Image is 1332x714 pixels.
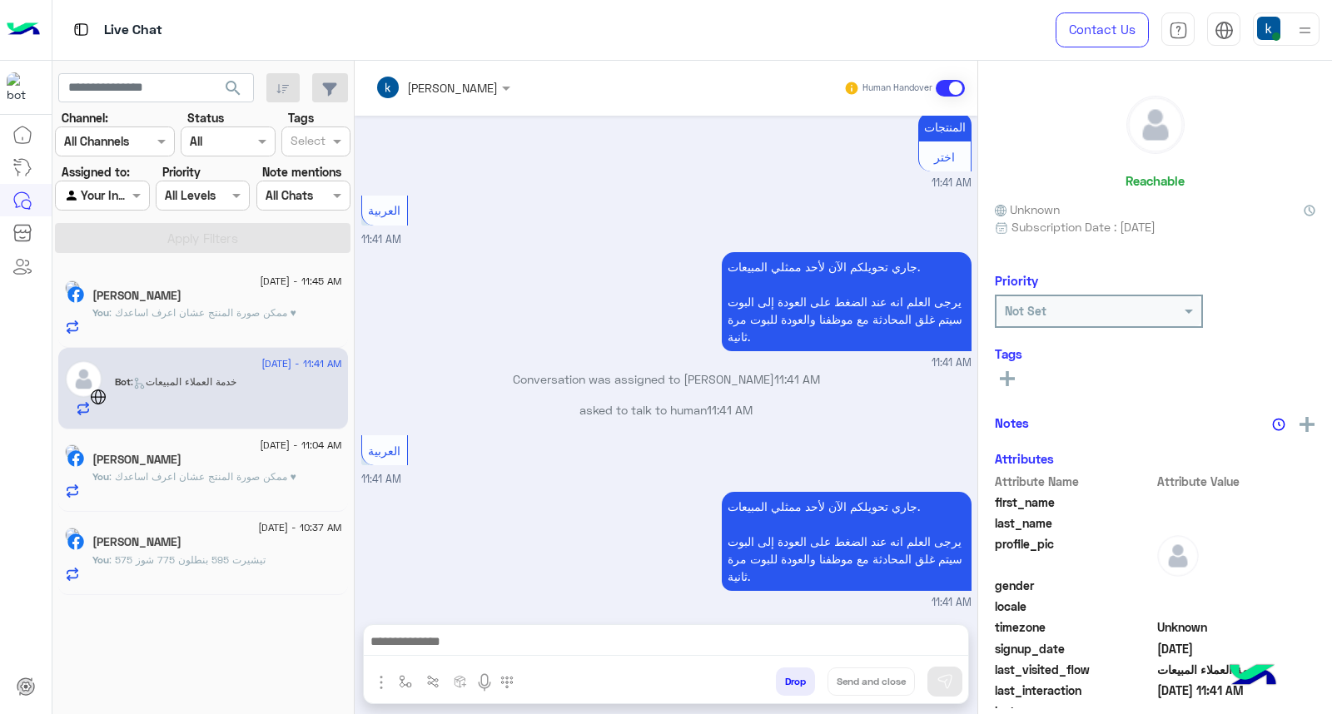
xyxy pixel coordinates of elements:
span: You [92,553,109,566]
img: tab [1169,21,1188,40]
img: profile [1295,20,1315,41]
p: asked to talk to human [361,401,972,419]
img: 713415422032625 [7,72,37,102]
h5: احمد رزق [92,289,181,303]
span: [DATE] - 11:04 AM [260,438,341,453]
img: defaultAdmin.png [1127,97,1184,153]
img: make a call [500,676,514,689]
h5: Abdullah Ahmed [92,535,181,549]
span: 11:41 AM [774,372,820,386]
img: send attachment [371,672,391,692]
span: You [92,306,109,319]
span: تيشيرت 595 بنطلون 775 شوز 575 [109,553,266,566]
span: : خدمة العملاء المبيعات [131,375,236,388]
img: Facebook [67,533,84,550]
button: select flow [392,667,420,695]
span: last_name [995,514,1154,532]
img: select flow [399,675,412,688]
button: Send and close [828,667,915,696]
span: [DATE] - 11:45 AM [260,274,341,289]
img: Facebook [67,286,84,303]
span: You [92,470,109,483]
img: WebChat [90,389,107,405]
span: ممكن صورة المنتج عشان اعرف اساعدك ♥ [109,306,296,319]
img: send message [937,673,953,690]
span: Bot [115,375,131,388]
img: Facebook [67,450,84,467]
span: first_name [995,493,1154,511]
img: Trigger scenario [426,675,440,688]
img: tab [1215,21,1234,40]
span: gender [995,577,1154,594]
img: picture [65,528,80,543]
img: picture [65,444,80,459]
span: ممكن صورة المنتج عشان اعرف اساعدك ♥ [109,470,296,483]
img: notes [1272,418,1285,431]
p: 14/8/2025, 11:41 AM [722,252,972,351]
h6: Notes [995,415,1029,430]
a: tab [1161,12,1195,47]
span: null [1157,577,1316,594]
label: Assigned to: [62,163,130,181]
span: اختر [934,150,955,164]
div: Select [288,131,326,153]
span: last_interaction [995,682,1154,699]
img: add [1300,417,1315,432]
span: [DATE] - 11:41 AM [261,356,341,371]
img: create order [454,675,467,688]
button: Trigger scenario [420,667,447,695]
img: picture [65,280,80,295]
span: Unknown [995,201,1060,218]
img: tab [71,19,92,40]
label: Tags [288,109,314,126]
span: last_visited_flow [995,661,1154,678]
label: Status [187,109,224,126]
button: create order [447,667,475,695]
img: Logo [7,12,40,47]
small: Human Handover [862,82,932,95]
span: signup_date [995,640,1154,657]
p: Live Chat [104,19,162,42]
span: العربية [368,203,400,217]
span: 11:41 AM [932,355,972,371]
span: Attribute Value [1157,473,1316,490]
p: 14/8/2025, 11:41 AM [722,492,972,591]
img: userImage [1257,17,1280,40]
span: 11:41 AM [361,473,401,485]
button: search [213,73,254,109]
span: 2025-08-14T08:41:28.914Z [1157,682,1316,699]
h5: Abdelrahman Taher [92,453,181,467]
label: Channel: [62,109,108,126]
span: Attribute Name [995,473,1154,490]
button: Drop [776,667,815,696]
p: 14/8/2025, 11:41 AM [918,112,972,141]
label: Note mentions [262,163,341,181]
h6: Attributes [995,451,1054,466]
label: Priority [162,163,201,181]
h6: Priority [995,273,1038,288]
span: search [223,78,243,98]
span: العربية [368,444,400,458]
span: 11:41 AM [361,233,401,245]
span: timezone [995,618,1154,636]
span: 11:41 AM [932,176,972,191]
button: Apply Filters [55,223,350,253]
span: 11:41 AM [932,595,972,611]
img: send voice note [475,672,495,692]
span: Subscription Date : [DATE] [1011,218,1156,236]
img: defaultAdmin.png [1157,535,1199,577]
span: [DATE] - 10:37 AM [258,520,341,535]
span: locale [995,597,1154,615]
h6: Reachable [1126,173,1185,188]
span: null [1157,597,1316,615]
span: 11:41 AM [707,403,753,417]
span: profile_pic [995,535,1154,573]
a: Contact Us [1056,12,1149,47]
span: Unknown [1157,618,1316,636]
img: hulul-logo.png [1224,647,1282,706]
h6: Tags [995,346,1315,361]
img: defaultAdmin.png [65,360,102,398]
span: 2025-08-13T21:17:08.781Z [1157,640,1316,657]
span: خدمة العملاء المبيعات [1157,661,1316,678]
p: Conversation was assigned to [PERSON_NAME] [361,370,972,388]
